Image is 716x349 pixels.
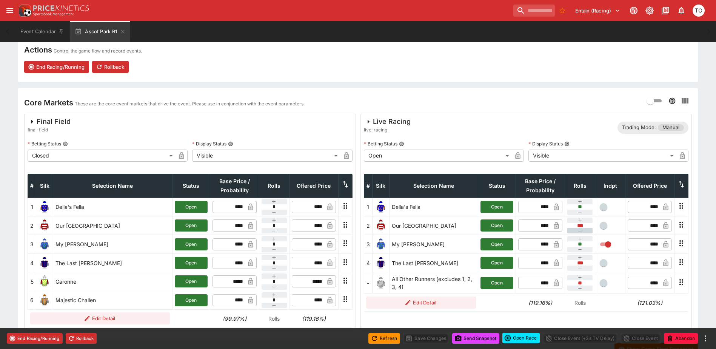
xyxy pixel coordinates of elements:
p: Rolls [567,299,593,307]
button: Display Status [564,141,570,147]
h6: (121.03%) [628,299,672,307]
img: runner 2 [375,219,387,232]
button: Open [175,238,208,250]
button: Event Calendar [16,21,69,42]
th: # [364,174,372,198]
img: runner 6 [38,294,51,306]
button: Abandon [664,333,698,344]
div: Thomas OConnor [693,5,705,17]
th: Status [478,174,516,198]
th: Base Price / Probability [210,174,259,198]
th: Offered Price [289,174,338,198]
h4: Core Markets [24,98,73,108]
button: Open [175,219,208,232]
div: Visible [528,150,676,162]
button: Toggle light/dark mode [643,4,656,17]
button: Thomas OConnor [690,2,707,19]
p: Trading Mode: [622,124,656,131]
img: runner 4 [38,257,51,269]
td: 4 [28,253,36,272]
img: PriceKinetics [33,5,89,11]
td: 3 [28,235,36,253]
td: Garonne [53,272,172,291]
td: 4 [364,253,372,272]
div: Open [364,150,512,162]
button: Connected to PK [627,4,641,17]
p: Rolls [261,315,287,323]
td: Majestic Challen [53,291,172,309]
p: Display Status [528,141,563,147]
td: My [PERSON_NAME] [53,235,172,253]
td: 1 [364,198,372,216]
p: Betting Status [28,141,61,147]
div: split button [502,333,540,343]
td: 2 [364,216,372,235]
img: Sportsbook Management [33,12,74,16]
img: PriceKinetics Logo [17,3,32,18]
div: Visible [192,150,340,162]
td: - [364,272,372,294]
h6: (119.16%) [518,299,563,307]
div: Final Field [28,117,71,126]
img: runner 1 [375,201,387,213]
td: My [PERSON_NAME] [389,235,478,253]
th: Selection Name [389,174,478,198]
button: No Bookmarks [556,5,568,17]
th: Rolls [259,174,289,198]
span: Mark an event as closed and abandoned. [664,334,698,341]
p: These are the core event markets that drive the event. Please use in conjunction with the event p... [75,100,305,108]
button: Refresh [368,333,400,344]
button: Documentation [659,4,672,17]
td: 5 [28,272,36,291]
td: 3 [364,235,372,253]
button: Betting Status [63,141,68,147]
img: runner 3 [375,238,387,250]
button: Betting Status [399,141,404,147]
th: Base Price / Probability [516,174,565,198]
p: Display Status [192,141,226,147]
img: runner 5 [38,275,51,287]
th: Offered Price [625,174,674,198]
th: Silk [372,174,389,198]
th: Independent [595,174,625,198]
td: The Last [PERSON_NAME] [389,253,478,272]
td: Della's Fella [53,198,172,216]
td: 2 [28,216,36,235]
img: blank-silk.png [375,277,387,289]
span: final-field [28,126,71,134]
div: Live Racing [364,117,411,126]
h6: (119.16%) [291,315,336,323]
td: Della's Fella [389,198,478,216]
button: Open [480,201,513,213]
img: runner 4 [375,257,387,269]
button: Open [175,294,208,306]
td: 6 [28,291,36,309]
button: Rollback [92,61,129,73]
div: Closed [28,150,176,162]
button: Edit Detail [30,312,170,324]
img: runner 2 [38,219,51,232]
button: End Racing/Running [24,61,89,73]
button: more [701,334,710,343]
button: Open [480,257,513,269]
h4: Actions [24,45,52,55]
img: runner 1 [38,201,51,213]
button: End Racing/Running [7,333,63,344]
td: The Last [PERSON_NAME] [53,253,172,272]
button: Display Status [228,141,233,147]
img: runner 3 [38,238,51,250]
button: Open [175,257,208,269]
th: Rolls [565,174,595,198]
button: Open [480,238,513,250]
span: Manual [658,124,684,131]
button: Open [480,277,513,289]
input: search [513,5,555,17]
button: Edit Detail [366,296,476,309]
button: open drawer [3,4,17,17]
h6: (99.97%) [212,315,257,323]
td: All Other Runners (excludes 1, 2, 3, 4) [389,272,478,294]
th: # [28,174,36,198]
p: Control the game flow and record events. [54,47,142,55]
p: Betting Status [364,141,397,147]
button: Open [175,275,208,287]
